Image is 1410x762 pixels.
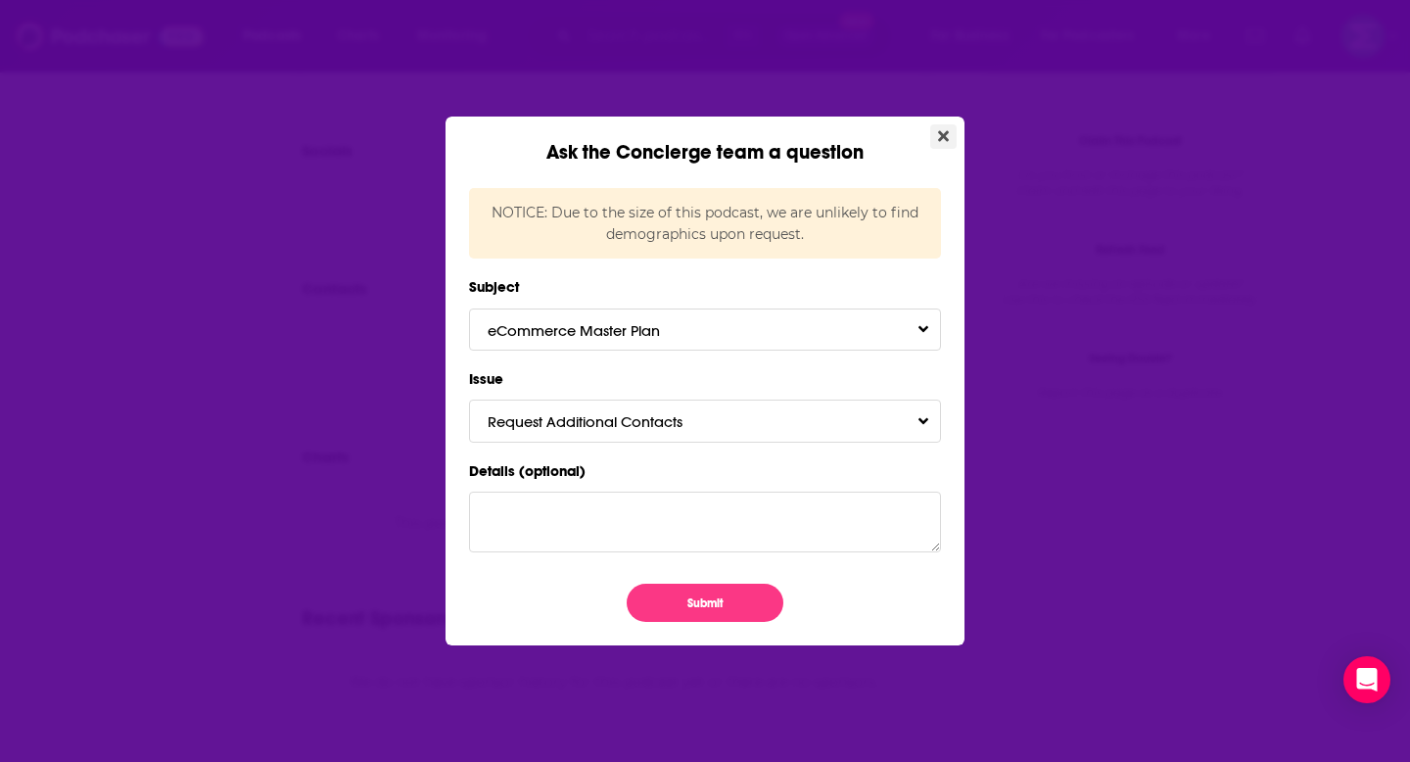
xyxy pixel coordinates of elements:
[446,117,964,165] div: Ask the Concierge team a question
[469,366,941,392] label: Issue
[469,309,941,351] button: eCommerce Master PlanToggle Pronoun Dropdown
[488,321,699,340] span: eCommerce Master Plan
[1343,656,1390,703] div: Open Intercom Messenger
[627,584,783,622] button: Submit
[469,458,941,484] label: Details (optional)
[469,188,941,260] div: NOTICE: Due to the size of this podcast, we are unlikely to find demographics upon request.
[469,274,941,300] label: Subject
[930,124,957,149] button: Close
[488,412,722,431] span: Request Additional Contacts
[469,400,941,442] button: Request Additional ContactsToggle Pronoun Dropdown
